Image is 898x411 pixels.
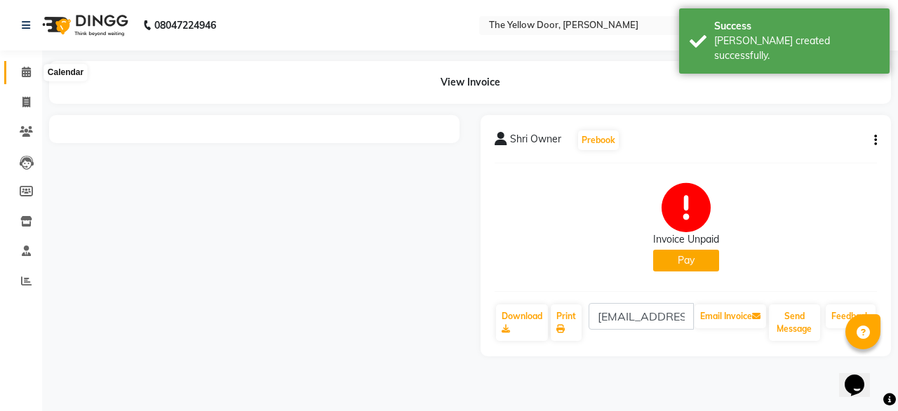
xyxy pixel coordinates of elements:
[653,232,719,247] div: Invoice Unpaid
[769,304,820,341] button: Send Message
[510,132,561,151] span: Shri Owner
[653,250,719,271] button: Pay
[44,65,87,81] div: Calendar
[695,304,766,328] button: Email Invoice
[714,34,879,63] div: Bill created successfully.
[551,304,582,341] a: Print
[714,19,879,34] div: Success
[36,6,132,45] img: logo
[49,61,891,104] div: View Invoice
[826,304,876,328] a: Feedback
[589,303,694,330] input: enter email
[154,6,216,45] b: 08047224946
[496,304,548,341] a: Download
[578,130,619,150] button: Prebook
[839,355,884,397] iframe: chat widget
